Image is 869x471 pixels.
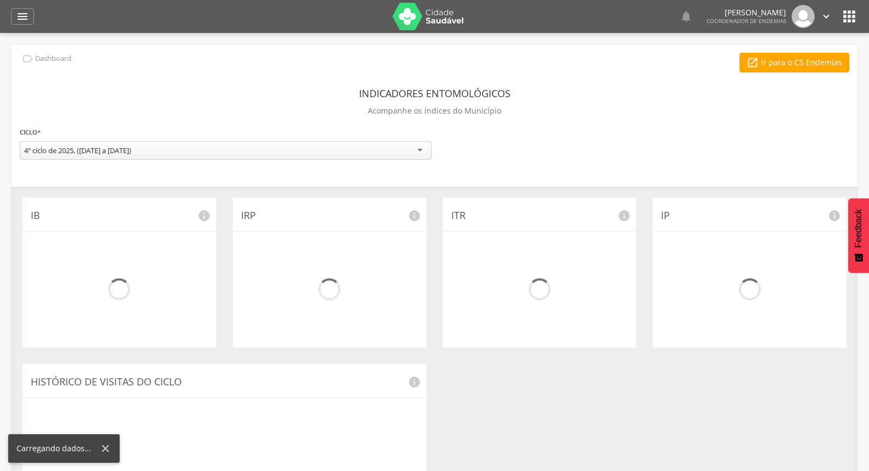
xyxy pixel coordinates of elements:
span: Coordenador de Endemias [707,17,786,25]
a:  [11,8,34,25]
i:  [21,53,33,65]
i: info [198,209,211,222]
p: IB [31,209,208,223]
i:  [820,10,832,23]
p: Histórico de Visitas do Ciclo [31,375,418,389]
i:  [680,10,693,23]
i: info [408,209,421,222]
label: Ciclo [20,126,41,138]
p: IP [661,209,838,223]
div: Carregando dados... [16,443,99,454]
button: Feedback - Mostrar pesquisa [848,198,869,273]
a:  [680,5,693,28]
p: IRP [241,209,418,223]
div: 4º ciclo de 2025, ([DATE] a [DATE]) [24,145,131,155]
i: info [618,209,631,222]
span: Feedback [854,209,864,248]
i: info [828,209,841,222]
i:  [16,10,29,23]
i:  [840,8,858,25]
a: Ir para o CS Endemias [739,53,849,72]
i: info [408,375,421,389]
header: Indicadores Entomológicos [359,83,511,103]
p: [PERSON_NAME] [707,9,786,16]
p: Dashboard [35,54,71,63]
p: Acompanhe os índices do Município [368,103,501,119]
a:  [820,5,832,28]
p: ITR [451,209,629,223]
i:  [747,57,759,69]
